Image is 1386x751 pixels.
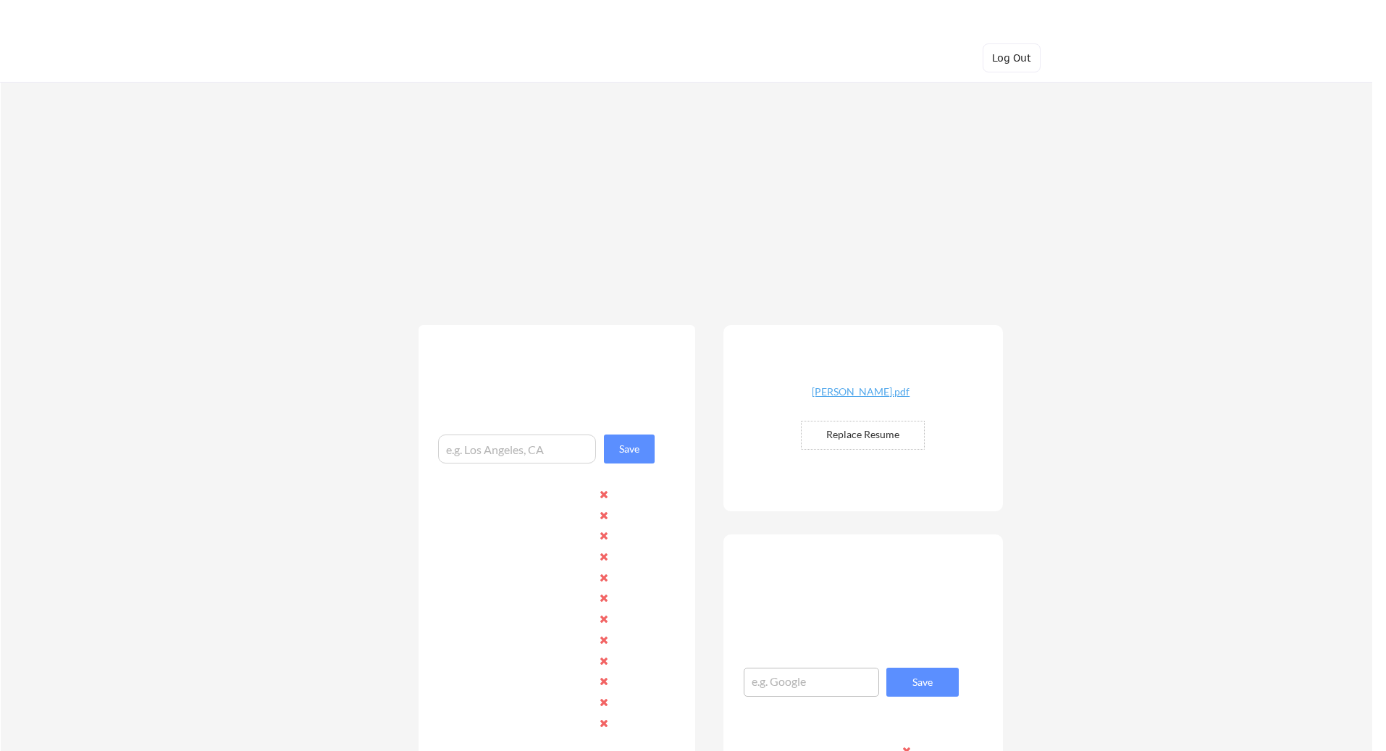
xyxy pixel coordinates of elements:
[438,435,596,463] input: e.g. Los Angeles, CA
[983,43,1041,72] button: Log Out
[604,435,655,463] button: Save
[886,668,959,697] button: Save
[775,387,947,409] a: [PERSON_NAME].pdf
[775,387,947,397] div: [PERSON_NAME].pdf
